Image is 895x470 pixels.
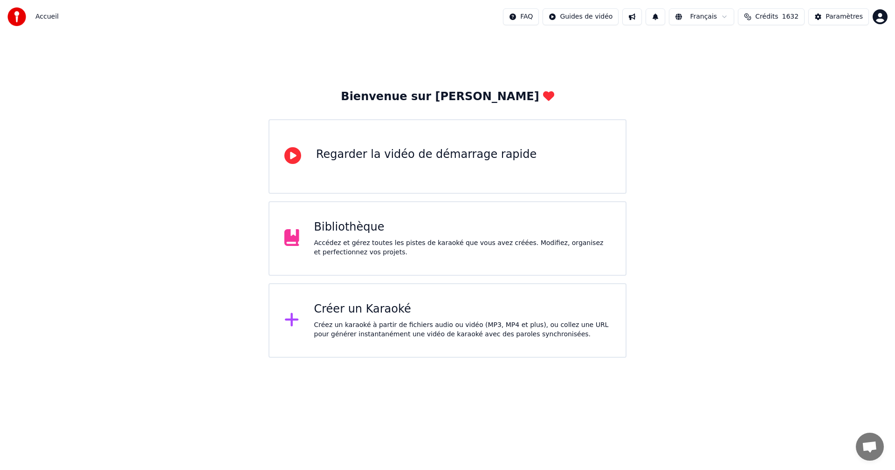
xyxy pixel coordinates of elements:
[341,89,554,104] div: Bienvenue sur [PERSON_NAME]
[543,8,619,25] button: Guides de vidéo
[314,220,611,235] div: Bibliothèque
[316,147,537,162] div: Regarder la vidéo de démarrage rapide
[826,12,863,21] div: Paramètres
[808,8,869,25] button: Paramètres
[503,8,539,25] button: FAQ
[856,433,884,461] div: Ouvrir le chat
[7,7,26,26] img: youka
[314,302,611,317] div: Créer un Karaoké
[738,8,805,25] button: Crédits1632
[782,12,799,21] span: 1632
[35,12,59,21] span: Accueil
[755,12,778,21] span: Crédits
[314,238,611,257] div: Accédez et gérez toutes les pistes de karaoké que vous avez créées. Modifiez, organisez et perfec...
[35,12,59,21] nav: breadcrumb
[314,320,611,339] div: Créez un karaoké à partir de fichiers audio ou vidéo (MP3, MP4 et plus), ou collez une URL pour g...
